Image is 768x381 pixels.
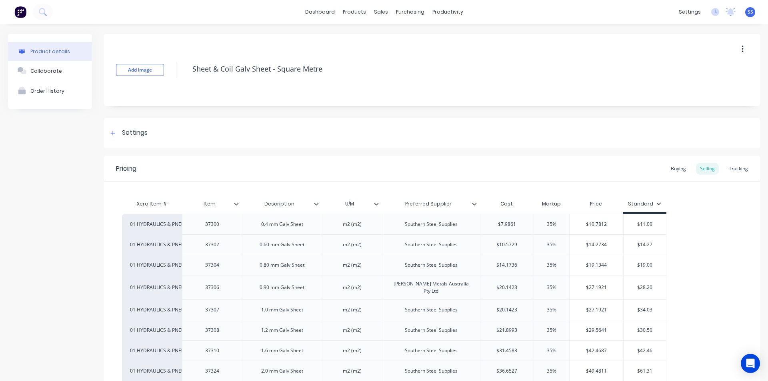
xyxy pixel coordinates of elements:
div: Price [569,196,623,212]
div: 35% [532,277,572,297]
div: 37300 [192,219,232,229]
div: Southern Steel Supplies [398,305,464,315]
span: SS [748,8,753,16]
div: 37302 [192,239,232,250]
div: 01 HYDRAULICS & PNEUMATICS373000.4 mm Galv Sheetm2 (m2)Southern Steel Supplies$7.986135%$10.7812$... [122,214,666,234]
div: 37324 [192,366,232,376]
div: 35% [532,235,572,255]
div: $21.8993 [480,320,534,340]
div: Tracking [725,163,752,175]
div: 1.0 mm Galv Sheet [255,305,310,315]
div: Collaborate [30,68,62,74]
div: U/M [322,196,382,212]
div: 37308 [192,325,232,335]
div: $34.03 [624,300,666,320]
div: purchasing [392,6,428,18]
img: Factory [14,6,26,18]
div: 35% [532,320,572,340]
div: $27.1921 [570,277,623,297]
div: $29.5641 [570,320,623,340]
div: $10.7812 [570,214,623,234]
div: $36.6527 [480,361,534,381]
div: 01 HYDRAULICS & PNEUMATICS [130,347,174,354]
div: 01 HYDRAULICS & PNEUMATICS [130,241,174,248]
div: Xero Item # [122,196,182,212]
div: $19.00 [624,255,666,275]
a: dashboard [301,6,339,18]
div: $31.4583 [480,341,534,361]
div: 01 HYDRAULICS & PNEUMATICS [130,306,174,313]
div: 01 HYDRAULICS & PNEUMATICS373101.6 mm Galv Sheetm2 (m2)Southern Steel Supplies$31.458335%$42.4687... [122,340,666,361]
div: m2 (m2) [332,325,372,335]
div: Southern Steel Supplies [398,219,464,229]
div: 01 HYDRAULICS & PNEUMATICS373060.90 mm Galv Sheetm2 (m2)[PERSON_NAME] Metals Australia Pty Ltd$20... [122,275,666,299]
div: 0.80 mm Galv Sheet [253,260,311,270]
div: 01 HYDRAULICS & PNEUMATICS373071.0 mm Galv Sheetm2 (m2)Southern Steel Supplies$20.142335%$27.1921... [122,299,666,320]
div: Item [182,194,237,214]
div: Description [242,194,317,214]
div: $27.1921 [570,300,623,320]
button: Collaborate [8,61,92,81]
div: 35% [532,300,572,320]
div: $42.4687 [570,341,623,361]
div: $11.00 [624,214,666,234]
div: Order History [30,88,64,94]
div: 35% [532,214,572,234]
div: 01 HYDRAULICS & PNEUMATICS373081.2 mm Galv Sheetm2 (m2)Southern Steel Supplies$21.899335%$29.5641... [122,320,666,340]
div: $28.20 [624,277,666,297]
div: sales [370,6,392,18]
div: 35% [532,255,572,275]
div: m2 (m2) [332,305,372,315]
textarea: Sheet & Coil Galv Sheet - Square Metre [188,60,694,78]
div: m2 (m2) [332,345,372,356]
button: Product details [8,42,92,61]
div: Markup [534,196,569,212]
div: Cost [480,196,534,212]
div: 0.60 mm Galv Sheet [253,239,311,250]
div: $49.4811 [570,361,623,381]
div: 35% [532,341,572,361]
div: Product details [30,48,70,54]
div: Southern Steel Supplies [398,366,464,376]
div: Southern Steel Supplies [398,325,464,335]
div: productivity [428,6,467,18]
div: Standard [628,200,661,207]
div: Settings [122,128,148,138]
div: products [339,6,370,18]
div: settings [675,6,705,18]
div: $14.1736 [480,255,534,275]
div: 35% [532,361,572,381]
div: Southern Steel Supplies [398,345,464,356]
div: Item [182,196,242,212]
div: m2 (m2) [332,219,372,229]
button: Add image [116,64,164,76]
div: Buying [667,163,690,175]
div: U/M [322,194,377,214]
div: $7.9861 [480,214,534,234]
div: Pricing [116,164,136,174]
div: 0.90 mm Galv Sheet [253,282,311,293]
div: 37304 [192,260,232,270]
div: $10.5729 [480,235,534,255]
div: 2.0 mm Galv Sheet [255,366,310,376]
div: m2 (m2) [332,282,372,293]
div: 37306 [192,282,232,293]
div: m2 (m2) [332,239,372,250]
div: Open Intercom Messenger [741,354,760,373]
div: $19.1344 [570,255,623,275]
div: $20.1423 [480,300,534,320]
div: $14.27 [624,235,666,255]
div: Southern Steel Supplies [398,239,464,250]
div: 01 HYDRAULICS & PNEUMATICS [130,261,174,269]
div: 0.4 mm Galv Sheet [255,219,310,229]
div: 01 HYDRAULICS & PNEUMATICS373040.80 mm Galv Sheetm2 (m2)Southern Steel Supplies$14.173635%$19.134... [122,255,666,275]
div: Preferred Supplier [382,194,475,214]
div: m2 (m2) [332,366,372,376]
div: $42.46 [624,341,666,361]
div: 1.2 mm Galv Sheet [255,325,310,335]
div: 37307 [192,305,232,315]
div: $30.50 [624,320,666,340]
div: 01 HYDRAULICS & PNEUMATICS [130,367,174,375]
div: Description [242,196,322,212]
div: 01 HYDRAULICS & PNEUMATICS373020.60 mm Galv Sheetm2 (m2)Southern Steel Supplies$10.572935%$14.273... [122,234,666,255]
